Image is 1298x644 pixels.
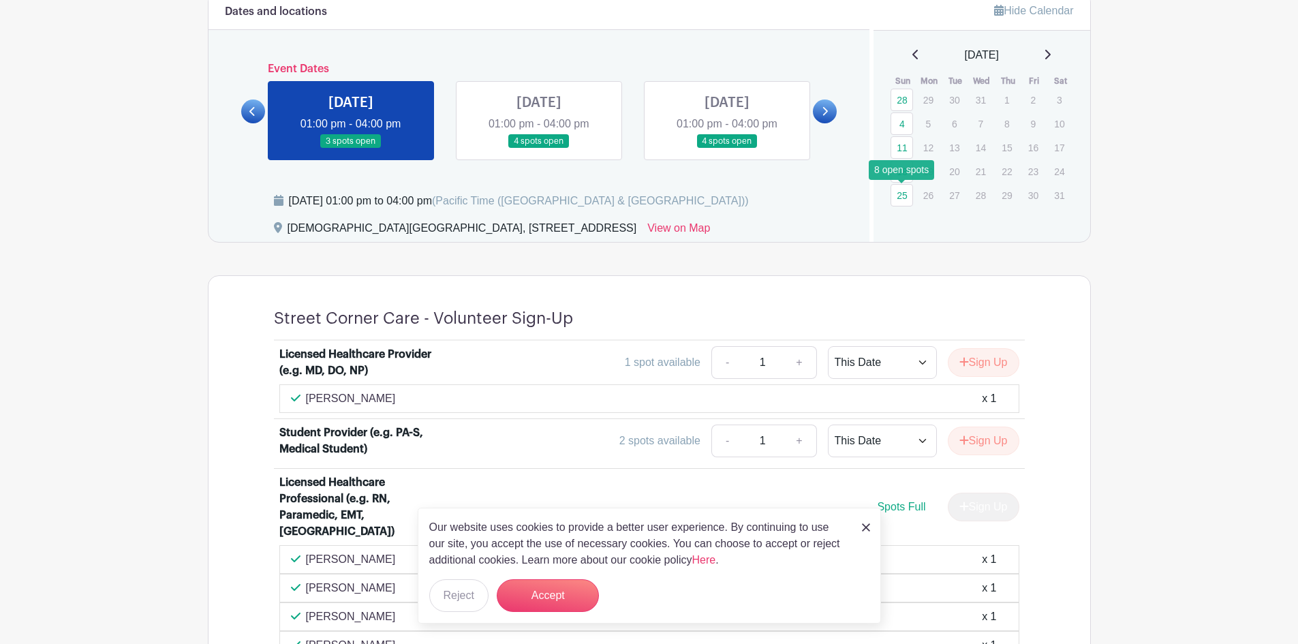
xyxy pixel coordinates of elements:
[1048,137,1070,158] p: 17
[970,185,992,206] p: 28
[279,425,448,457] div: Student Provider (e.g. PA-S, Medical Student)
[942,74,969,88] th: Tue
[1022,137,1045,158] p: 16
[1022,161,1045,182] p: 23
[429,519,848,568] p: Our website uses cookies to provide a better user experience. By continuing to use our site, you ...
[982,580,996,596] div: x 1
[1047,74,1074,88] th: Sat
[288,220,637,242] div: [DEMOGRAPHIC_DATA][GEOGRAPHIC_DATA], [STREET_ADDRESS]
[1048,89,1070,110] p: 3
[890,74,916,88] th: Sun
[891,136,913,159] a: 11
[1022,89,1045,110] p: 2
[970,89,992,110] p: 31
[916,74,943,88] th: Mon
[891,112,913,135] a: 4
[917,185,940,206] p: 26
[970,161,992,182] p: 21
[969,74,995,88] th: Wed
[917,137,940,158] p: 12
[497,579,599,612] button: Accept
[306,551,396,568] p: [PERSON_NAME]
[1022,113,1045,134] p: 9
[619,433,700,449] div: 2 spots available
[306,609,396,625] p: [PERSON_NAME]
[279,346,448,379] div: Licensed Healthcare Provider (e.g. MD, DO, NP)
[782,346,816,379] a: +
[647,220,710,242] a: View on Map
[289,193,749,209] div: [DATE] 01:00 pm to 04:00 pm
[917,113,940,134] p: 5
[995,137,1018,158] p: 15
[943,137,965,158] p: 13
[225,5,327,18] h6: Dates and locations
[625,354,700,371] div: 1 spot available
[692,554,716,566] a: Here
[970,137,992,158] p: 14
[995,74,1021,88] th: Thu
[995,89,1018,110] p: 1
[1021,74,1048,88] th: Fri
[891,184,913,206] a: 25
[274,309,573,328] h4: Street Corner Care - Volunteer Sign-Up
[1048,113,1070,134] p: 10
[948,427,1019,455] button: Sign Up
[965,47,999,63] span: [DATE]
[995,185,1018,206] p: 29
[877,501,925,512] span: Spots Full
[995,161,1018,182] p: 22
[1048,161,1070,182] p: 24
[943,113,965,134] p: 6
[943,89,965,110] p: 30
[265,63,814,76] h6: Event Dates
[279,474,448,540] div: Licensed Healthcare Professional (e.g. RN, Paramedic, EMT, [GEOGRAPHIC_DATA])
[429,579,489,612] button: Reject
[1048,185,1070,206] p: 31
[306,580,396,596] p: [PERSON_NAME]
[782,425,816,457] a: +
[994,5,1073,16] a: Hide Calendar
[862,523,870,532] img: close_button-5f87c8562297e5c2d7936805f587ecaba9071eb48480494691a3f1689db116b3.svg
[943,161,965,182] p: 20
[917,89,940,110] p: 29
[869,160,934,180] div: 8 open spots
[891,89,913,111] a: 28
[943,185,965,206] p: 27
[711,425,743,457] a: -
[995,113,1018,134] p: 8
[982,390,996,407] div: x 1
[982,609,996,625] div: x 1
[711,346,743,379] a: -
[948,348,1019,377] button: Sign Up
[306,390,396,407] p: [PERSON_NAME]
[970,113,992,134] p: 7
[982,551,996,568] div: x 1
[432,195,749,206] span: (Pacific Time ([GEOGRAPHIC_DATA] & [GEOGRAPHIC_DATA]))
[1022,185,1045,206] p: 30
